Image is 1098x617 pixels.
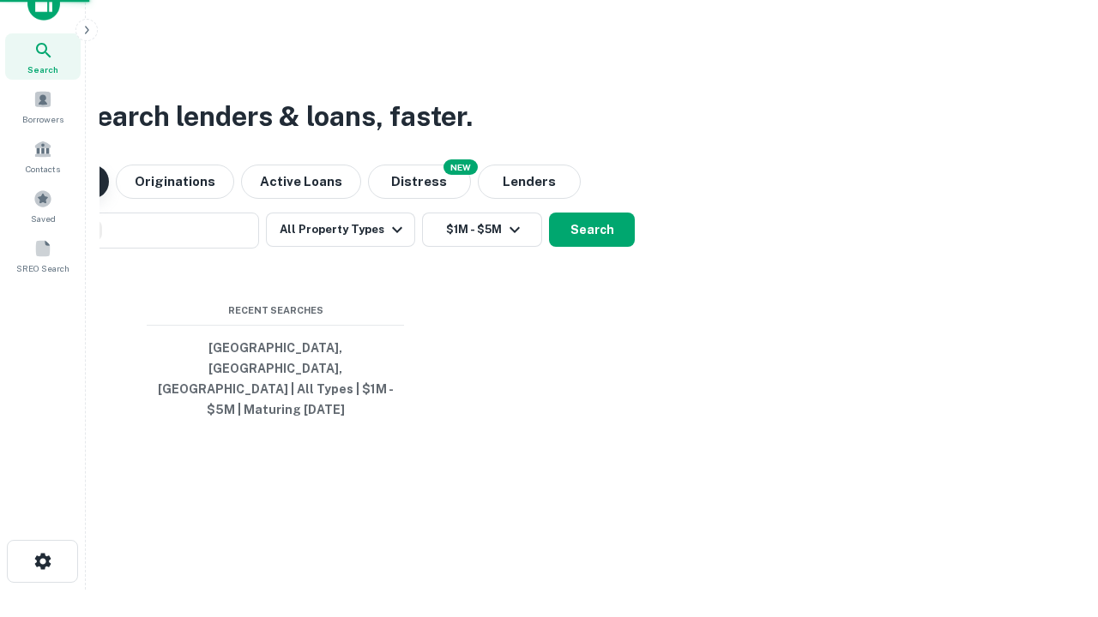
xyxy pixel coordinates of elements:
a: Borrowers [5,83,81,129]
a: SREO Search [5,232,81,279]
button: Search [549,213,635,247]
button: Search distressed loans with lien and other non-mortgage details. [368,165,471,199]
button: [GEOGRAPHIC_DATA], [GEOGRAPHIC_DATA], [GEOGRAPHIC_DATA] | All Types | $1M - $5M | Maturing [DATE] [147,332,404,425]
a: Search [5,33,81,80]
a: Contacts [5,133,81,179]
span: Contacts [26,162,60,176]
span: Recent Searches [147,303,404,318]
button: Lenders [478,165,581,199]
button: All Property Types [266,213,415,247]
h3: Search lenders & loans, faster. [78,96,473,137]
div: NEW [443,159,478,175]
span: Search [27,63,58,76]
a: Saved [5,183,81,229]
button: $1M - $5M [422,213,542,247]
span: SREO Search [16,261,69,275]
span: Borrowers [22,112,63,126]
button: Originations [116,165,234,199]
iframe: Chat Widget [1012,480,1098,562]
span: Saved [31,212,56,225]
button: Active Loans [241,165,361,199]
